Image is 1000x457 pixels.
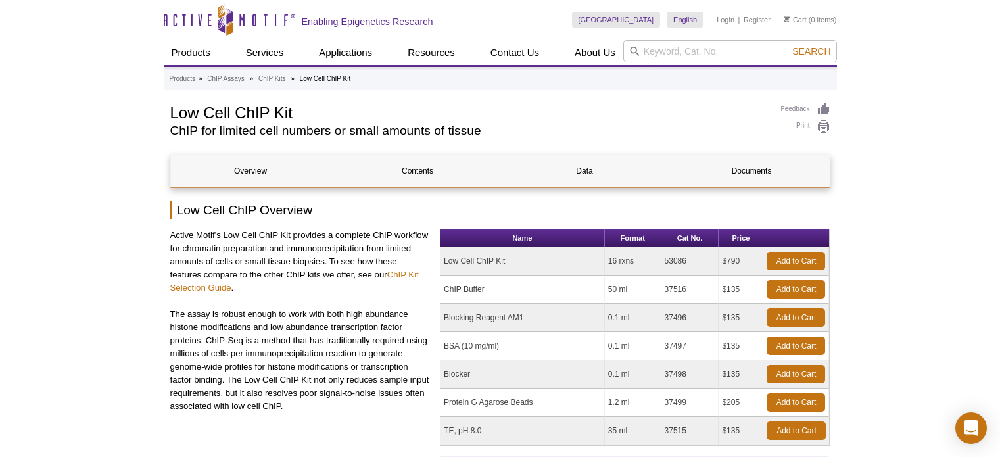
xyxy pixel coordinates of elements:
[605,332,661,360] td: 0.1 ml
[440,360,605,389] td: Blocker
[767,337,825,355] a: Add to Cart
[311,40,380,65] a: Applications
[767,252,825,270] a: Add to Cart
[250,75,254,82] li: »
[767,308,825,327] a: Add to Cart
[171,155,331,187] a: Overview
[661,360,719,389] td: 37498
[744,15,771,24] a: Register
[719,360,763,389] td: $135
[170,125,768,137] h2: ChIP for limited cell numbers or small amounts of tissue
[605,229,661,247] th: Format
[605,276,661,304] td: 50 ml
[767,280,825,299] a: Add to Cart
[784,15,807,24] a: Cart
[784,16,790,22] img: Your Cart
[170,270,419,293] a: ChIP Kit Selection Guide
[300,75,351,82] li: Low Cell ChIP Kit
[440,276,605,304] td: ChIP Buffer
[719,332,763,360] td: $135
[605,417,661,445] td: 35 ml
[719,304,763,332] td: $135
[661,389,719,417] td: 37499
[572,12,661,28] a: [GEOGRAPHIC_DATA]
[440,304,605,332] td: Blocking Reagent AM1
[719,247,763,276] td: $790
[719,276,763,304] td: $135
[661,229,719,247] th: Cat No.
[605,304,661,332] td: 0.1 ml
[483,40,547,65] a: Contact Us
[170,102,768,122] h1: Low Cell ChIP Kit
[400,40,463,65] a: Resources
[767,421,826,440] a: Add to Cart
[605,360,661,389] td: 0.1 ml
[781,120,830,134] a: Print
[199,75,202,82] li: »
[605,389,661,417] td: 1.2 ml
[258,73,286,85] a: ChIP Kits
[767,393,825,412] a: Add to Cart
[955,412,987,444] div: Open Intercom Messenger
[170,229,431,295] p: Active Motif's Low Cell ChIP Kit provides a complete ChIP workflow for chromatin preparation and ...
[440,229,605,247] th: Name
[291,75,295,82] li: »
[440,417,605,445] td: TE, pH 8.0
[505,155,665,187] a: Data
[667,12,703,28] a: English
[207,73,245,85] a: ChIP Assays
[738,12,740,28] li: |
[717,15,734,24] a: Login
[788,45,834,57] button: Search
[661,247,719,276] td: 53086
[719,229,763,247] th: Price
[170,308,431,413] p: The assay is robust enough to work with both high abundance histone modifications and low abundan...
[623,40,837,62] input: Keyword, Cat. No.
[238,40,292,65] a: Services
[672,155,832,187] a: Documents
[302,16,433,28] h2: Enabling Epigenetics Research
[719,389,763,417] td: $205
[338,155,498,187] a: Contents
[605,247,661,276] td: 16 rxns
[170,73,195,85] a: Products
[661,332,719,360] td: 37497
[567,40,623,65] a: About Us
[781,102,830,116] a: Feedback
[170,201,830,219] h2: Low Cell ChIP Overview
[784,12,837,28] li: (0 items)
[719,417,763,445] td: $135
[661,417,719,445] td: 37515
[440,332,605,360] td: BSA (10 mg/ml)
[792,46,830,57] span: Search
[661,304,719,332] td: 37496
[767,365,825,383] a: Add to Cart
[440,389,605,417] td: Protein G Agarose Beads
[440,247,605,276] td: Low Cell ChIP Kit
[661,276,719,304] td: 37516
[164,40,218,65] a: Products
